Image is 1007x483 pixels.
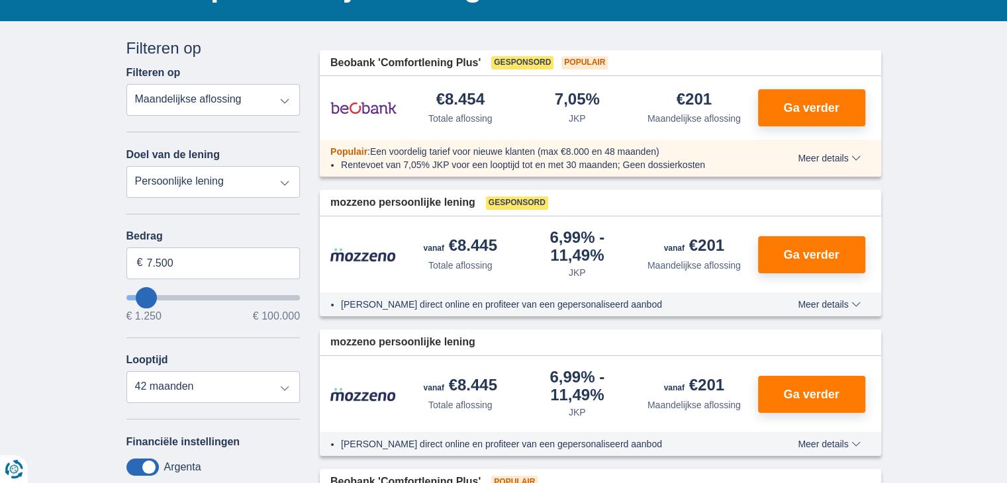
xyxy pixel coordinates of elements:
[788,439,870,449] button: Meer details
[569,112,586,125] div: JKP
[126,354,168,366] label: Looptijd
[555,91,600,109] div: 7,05%
[758,89,865,126] button: Ga verder
[330,387,397,402] img: product.pl.alt Mozzeno
[126,311,162,322] span: € 1.250
[320,145,760,158] div: :
[428,398,493,412] div: Totale aflossing
[798,154,860,163] span: Meer details
[436,91,485,109] div: €8.454
[524,230,631,263] div: 6,99%
[341,437,749,451] li: [PERSON_NAME] direct online en profiteer van een gepersonaliseerd aanbod
[486,197,548,210] span: Gesponsord
[330,91,397,124] img: product.pl.alt Beobank
[424,377,497,396] div: €8.445
[664,377,724,396] div: €201
[758,236,865,273] button: Ga verder
[647,112,741,125] div: Maandelijkse aflossing
[126,67,181,79] label: Filteren op
[126,436,240,448] label: Financiële instellingen
[330,195,475,210] span: mozzeno persoonlijke lening
[126,149,220,161] label: Doel van de lening
[647,259,741,272] div: Maandelijkse aflossing
[137,255,143,271] span: €
[788,153,870,163] button: Meer details
[330,56,481,71] span: Beobank 'Comfortlening Plus'
[330,247,397,262] img: product.pl.alt Mozzeno
[677,91,712,109] div: €201
[783,388,839,400] span: Ga verder
[798,300,860,309] span: Meer details
[370,146,659,157] span: Een voordelig tarief voor nieuwe klanten (max €8.000 en 48 maanden)
[341,298,749,311] li: [PERSON_NAME] direct online en profiteer van een gepersonaliseerd aanbod
[126,230,301,242] label: Bedrag
[647,398,741,412] div: Maandelijkse aflossing
[491,56,553,69] span: Gesponsord
[524,369,631,403] div: 6,99%
[664,238,724,256] div: €201
[569,406,586,419] div: JKP
[798,439,860,449] span: Meer details
[428,112,493,125] div: Totale aflossing
[569,266,586,279] div: JKP
[783,102,839,114] span: Ga verder
[330,335,475,350] span: mozzeno persoonlijke lening
[253,311,300,322] span: € 100.000
[758,376,865,413] button: Ga verder
[783,249,839,261] span: Ga verder
[330,146,367,157] span: Populair
[424,238,497,256] div: €8.445
[341,158,749,171] li: Rentevoet van 7,05% JKP voor een looptijd tot en met 30 maanden; Geen dossierkosten
[561,56,608,69] span: Populair
[788,299,870,310] button: Meer details
[164,461,201,473] label: Argenta
[126,37,301,60] div: Filteren op
[428,259,493,272] div: Totale aflossing
[126,295,301,300] input: wantToBorrow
